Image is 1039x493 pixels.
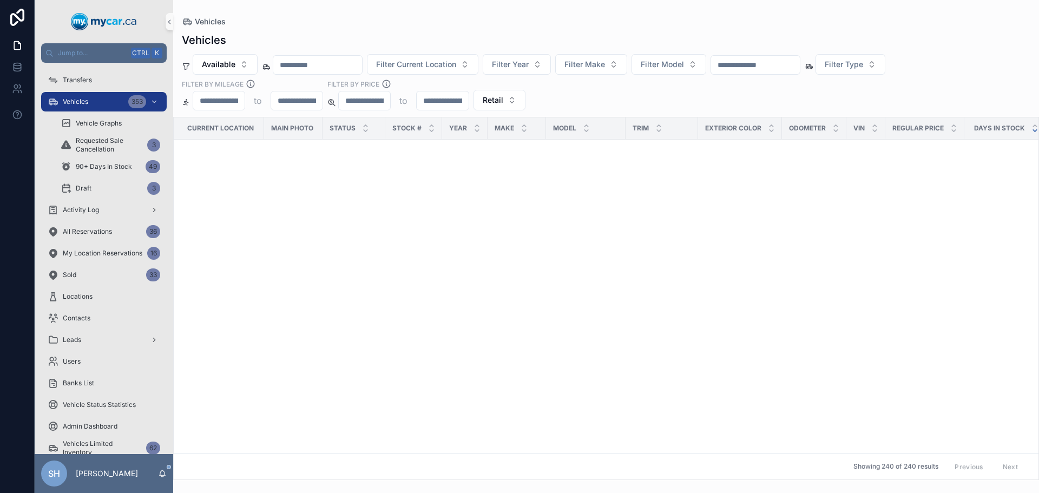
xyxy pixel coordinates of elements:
span: Odometer [789,124,826,133]
span: Admin Dashboard [63,422,117,431]
a: Admin Dashboard [41,417,167,436]
span: Filter Type [825,59,863,70]
a: Vehicles353 [41,92,167,111]
span: Activity Log [63,206,99,214]
span: Leads [63,336,81,344]
div: scrollable content [35,63,173,454]
span: Locations [63,292,93,301]
a: Vehicles Limited Inventory62 [41,438,167,458]
a: Contacts [41,308,167,328]
label: Filter By Mileage [182,79,244,89]
span: Regular Price [892,124,944,133]
span: Status [330,124,356,133]
span: Filter Model [641,59,684,70]
span: Days In Stock [974,124,1025,133]
span: Vehicle Status Statistics [63,400,136,409]
span: Vehicles [195,16,226,27]
button: Select Button [555,54,627,75]
span: All Reservations [63,227,112,236]
button: Select Button [632,54,706,75]
span: Filter Current Location [376,59,456,70]
span: Vehicles [63,97,88,106]
a: Vehicle Graphs [54,114,167,133]
span: Year [449,124,467,133]
a: Draft3 [54,179,167,198]
span: Transfers [63,76,92,84]
a: Vehicles [182,16,226,27]
span: Jump to... [58,49,127,57]
h1: Vehicles [182,32,226,48]
span: Exterior Color [705,124,761,133]
div: 49 [146,160,160,173]
span: Filter Year [492,59,529,70]
div: 353 [128,95,146,108]
span: K [153,49,161,57]
a: Banks List [41,373,167,393]
span: Sold [63,271,76,279]
span: Trim [633,124,649,133]
span: Requested Sale Cancellation [76,136,143,154]
div: 62 [146,442,160,455]
button: Select Button [483,54,551,75]
button: Select Button [816,54,885,75]
div: 3 [147,139,160,152]
a: All Reservations36 [41,222,167,241]
button: Select Button [193,54,258,75]
span: Banks List [63,379,94,387]
span: Filter Make [564,59,605,70]
a: Sold33 [41,265,167,285]
span: SH [48,467,60,480]
a: Locations [41,287,167,306]
span: Ctrl [131,48,150,58]
div: 16 [147,247,160,260]
span: Contacts [63,314,90,323]
span: 90+ Days In Stock [76,162,132,171]
p: to [254,94,262,107]
span: Users [63,357,81,366]
p: to [399,94,407,107]
button: Select Button [474,90,525,110]
a: Activity Log [41,200,167,220]
span: Vehicle Graphs [76,119,122,128]
a: My Location Reservations16 [41,244,167,263]
span: Draft [76,184,91,193]
label: FILTER BY PRICE [327,79,379,89]
div: 33 [146,268,160,281]
span: VIN [853,124,865,133]
span: My Location Reservations [63,249,142,258]
a: 90+ Days In Stock49 [54,157,167,176]
a: Users [41,352,167,371]
span: Retail [483,95,503,106]
span: Stock # [392,124,422,133]
span: Model [553,124,576,133]
button: Jump to...CtrlK [41,43,167,63]
a: Leads [41,330,167,350]
button: Select Button [367,54,478,75]
p: [PERSON_NAME] [76,468,138,479]
span: Main Photo [271,124,313,133]
img: App logo [71,13,137,30]
span: Vehicles Limited Inventory [63,439,142,457]
a: Vehicle Status Statistics [41,395,167,415]
span: Current Location [187,124,254,133]
span: Showing 240 of 240 results [853,463,938,471]
span: Make [495,124,514,133]
span: Available [202,59,235,70]
a: Requested Sale Cancellation3 [54,135,167,155]
div: 36 [146,225,160,238]
a: Transfers [41,70,167,90]
div: 3 [147,182,160,195]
